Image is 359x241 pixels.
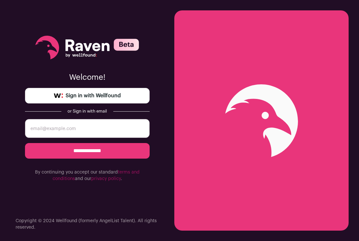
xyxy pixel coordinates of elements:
[25,169,150,182] p: By continuing you accept our standard and our .
[54,93,63,98] img: wellfound-symbol-flush-black-fb3c872781a75f747ccb3a119075da62bfe97bd399995f84a933054e44a575c4.png
[66,92,121,100] span: Sign in with Wellfound
[67,109,108,114] div: or Sign in with email
[25,72,150,83] p: Welcome!
[16,218,159,231] p: Copyright © 2024 Wellfound (formerly AngelList Talent). All rights reserved.
[25,88,150,103] a: Sign in with Wellfound
[91,176,121,181] a: privacy policy
[25,119,150,138] input: email@example.com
